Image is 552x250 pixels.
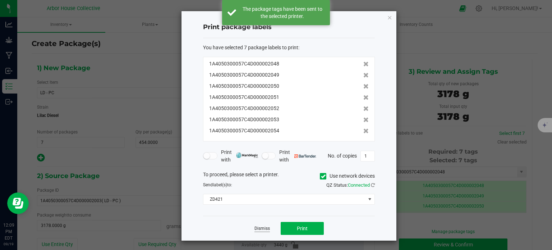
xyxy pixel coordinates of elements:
div: The package tags have been sent to the selected printer. [240,5,325,20]
a: Dismiss [254,226,270,232]
span: 1A4050300057C4D000002052 [209,105,279,112]
div: To proceed, please select a printer. [198,171,380,182]
img: mark_magic_cybra.png [236,153,258,158]
span: 1A4050300057C4D000002053 [209,116,279,123]
span: Send to: [203,182,232,187]
span: 1A4050300057C4D000002054 [209,127,279,135]
span: label(s) [213,182,227,187]
button: Print [281,222,324,235]
span: Connected [348,182,370,188]
span: 1A4050300057C4D000002049 [209,71,279,79]
span: No. of copies [328,153,357,158]
iframe: Resource center [7,192,29,214]
span: Print with [221,149,258,164]
h4: Print package labels [203,23,375,32]
span: 1A4050300057C4D000002051 [209,94,279,101]
span: 1A4050300057C4D000002050 [209,82,279,90]
div: : [203,44,375,51]
span: ZD421 [203,194,365,204]
span: Print with [279,149,316,164]
img: bartender.png [294,154,316,158]
span: QZ Status: [326,182,375,188]
span: 1A4050300057C4D000002048 [209,60,279,68]
span: Print [297,226,308,231]
span: You have selected 7 package labels to print [203,45,298,50]
label: Use network devices [320,172,375,180]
